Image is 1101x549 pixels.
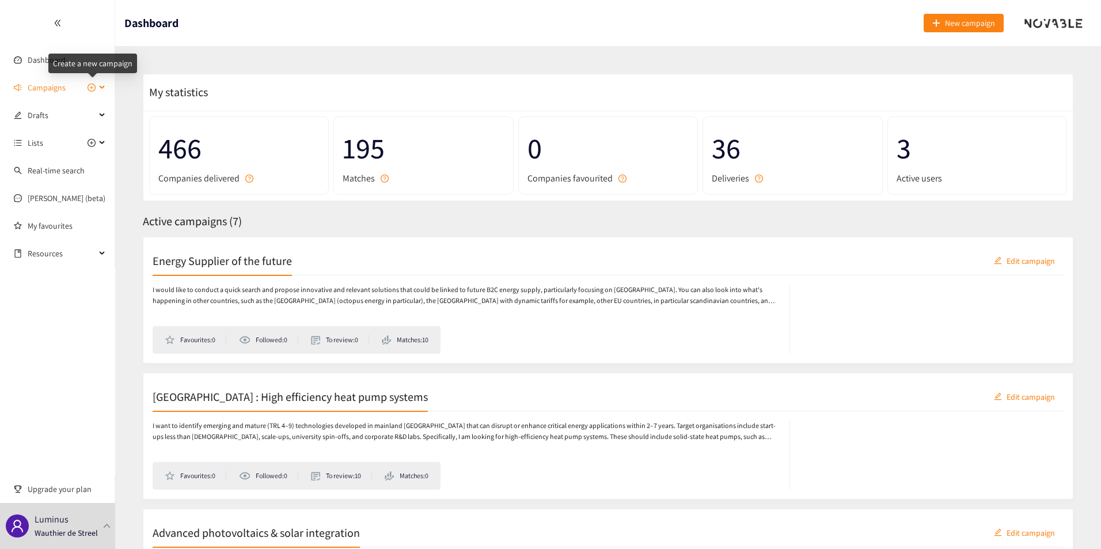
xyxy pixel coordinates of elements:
[28,242,96,265] span: Resources
[28,104,96,127] span: Drafts
[994,256,1002,266] span: edit
[618,175,627,183] span: question-circle
[153,285,778,306] p: I would like to conduct a quick search and propose innovative and relevant solutions that could b...
[28,55,66,65] a: Dashboard
[143,237,1073,364] a: Energy Supplier of the futureeditEdit campaignI would like to conduct a quick search and propose ...
[1043,494,1101,549] div: Widget de chat
[527,126,689,171] span: 0
[88,84,96,92] span: plus-circle
[153,421,778,442] p: I want to identify emerging and mature (TRL 4–9) technologies developed in mainland [GEOGRAPHIC_D...
[385,471,428,481] li: Matches: 0
[48,54,137,73] div: Create a new campaign
[14,139,22,147] span: unordered-list
[985,523,1064,542] button: editEdit campaign
[153,252,292,268] h2: Energy Supplier of the future
[54,19,62,27] span: double-left
[897,126,1058,171] span: 3
[994,528,1002,537] span: edit
[1043,494,1101,549] iframe: Chat Widget
[381,175,389,183] span: question-circle
[382,335,428,345] li: Matches: 10
[311,471,372,481] li: To review: 10
[985,251,1064,270] button: editEdit campaign
[14,485,22,493] span: trophy
[1007,390,1055,403] span: Edit campaign
[985,387,1064,406] button: editEdit campaign
[755,175,763,183] span: question-circle
[165,335,226,345] li: Favourites: 0
[14,84,22,92] span: sound
[245,175,253,183] span: question-circle
[932,19,940,28] span: plus
[35,512,69,527] p: Luminus
[14,111,22,119] span: edit
[239,471,298,481] li: Followed: 0
[153,524,360,540] h2: Advanced photovoltaics & solar integration
[28,131,43,154] span: Lists
[143,214,242,229] span: Active campaigns ( 7 )
[10,519,24,533] span: user
[28,76,66,99] span: Campaigns
[143,373,1073,499] a: [GEOGRAPHIC_DATA] : High efficiency heat pump systemseditEdit campaignI want to identify emerging...
[153,388,428,404] h2: [GEOGRAPHIC_DATA] : High efficiency heat pump systems
[994,392,1002,402] span: edit
[143,85,208,100] span: My statistics
[165,471,226,481] li: Favourites: 0
[311,335,369,345] li: To review: 0
[712,171,749,185] span: Deliveries
[343,126,504,171] span: 195
[239,335,298,345] li: Followed: 0
[945,17,995,29] span: New campaign
[158,171,240,185] span: Companies delivered
[35,527,98,539] p: Wauthier de Streel
[343,171,375,185] span: Matches
[712,126,873,171] span: 36
[924,14,1004,32] button: plusNew campaign
[1007,254,1055,267] span: Edit campaign
[28,478,106,501] span: Upgrade your plan
[158,126,320,171] span: 466
[88,139,96,147] span: plus-circle
[897,171,942,185] span: Active users
[14,249,22,258] span: book
[28,214,106,237] a: My favourites
[28,193,105,203] a: [PERSON_NAME] (beta)
[28,165,85,176] a: Real-time search
[1007,526,1055,539] span: Edit campaign
[527,171,613,185] span: Companies favourited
